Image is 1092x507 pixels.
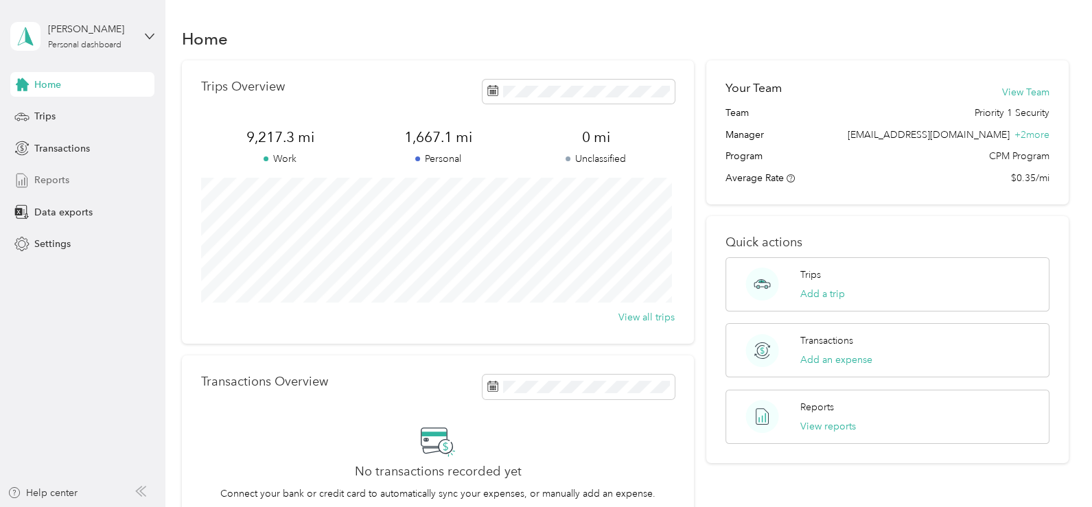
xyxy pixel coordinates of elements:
[182,32,228,46] h1: Home
[800,333,853,348] p: Transactions
[975,106,1049,120] span: Priority 1 Security
[359,152,517,166] p: Personal
[725,128,764,142] span: Manager
[725,235,1049,250] p: Quick actions
[848,129,1010,141] span: [EMAIL_ADDRESS][DOMAIN_NAME]
[989,149,1049,163] span: CPM Program
[48,22,134,36] div: [PERSON_NAME]
[1011,171,1049,185] span: $0.35/mi
[34,78,61,92] span: Home
[201,128,359,147] span: 9,217.3 mi
[201,152,359,166] p: Work
[355,464,522,479] h2: No transactions recorded yet
[201,375,328,389] p: Transactions Overview
[517,128,675,147] span: 0 mi
[34,237,71,251] span: Settings
[1002,85,1049,99] button: View Team
[618,310,675,325] button: View all trips
[800,400,834,414] p: Reports
[220,486,655,501] p: Connect your bank or credit card to automatically sync your expenses, or manually add an expense.
[725,106,749,120] span: Team
[800,268,821,282] p: Trips
[34,173,69,187] span: Reports
[48,41,121,49] div: Personal dashboard
[1014,129,1049,141] span: + 2 more
[725,149,763,163] span: Program
[800,287,845,301] button: Add a trip
[34,109,56,123] span: Trips
[34,141,90,156] span: Transactions
[725,80,782,97] h2: Your Team
[1015,430,1092,507] iframe: Everlance-gr Chat Button Frame
[800,419,856,434] button: View reports
[201,80,285,94] p: Trips Overview
[359,128,517,147] span: 1,667.1 mi
[725,172,784,184] span: Average Rate
[517,152,675,166] p: Unclassified
[34,205,93,220] span: Data exports
[8,486,78,500] button: Help center
[800,353,872,367] button: Add an expense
